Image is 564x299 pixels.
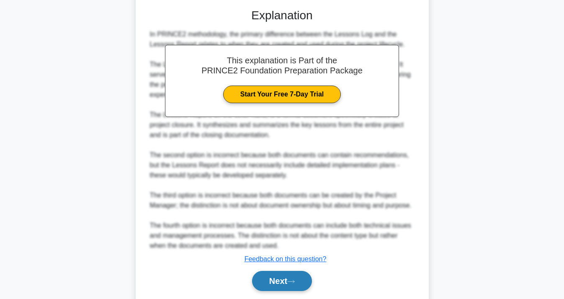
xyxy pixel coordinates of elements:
[252,271,312,291] button: Next
[150,29,415,251] div: In PRINCE2 methodology, the primary difference between the Lessons Log and the Lessons Report rel...
[223,86,341,103] a: Start Your Free 7-Day Trial
[245,255,327,263] a: Feedback on this question?
[152,8,413,23] h3: Explanation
